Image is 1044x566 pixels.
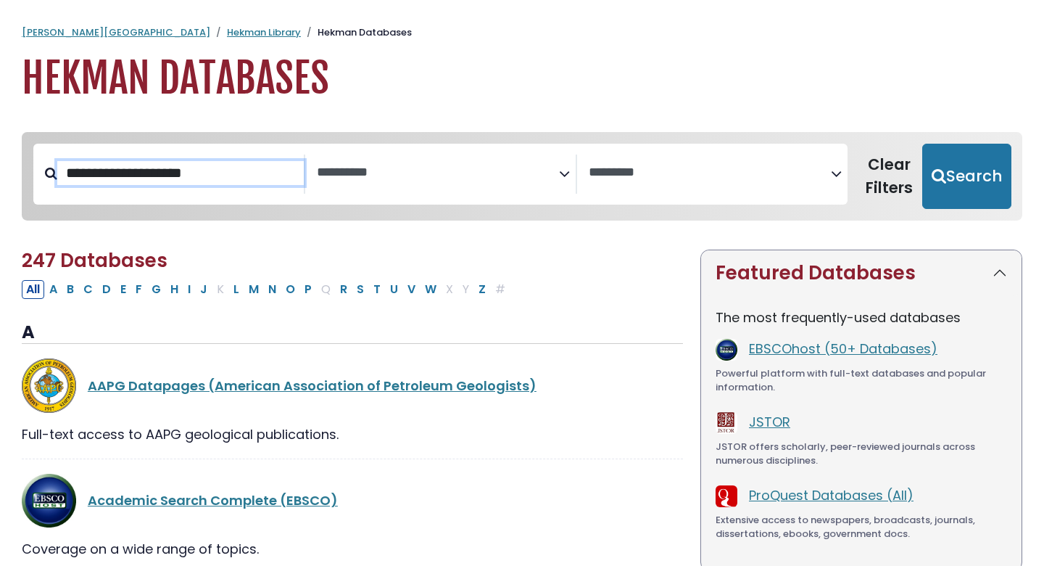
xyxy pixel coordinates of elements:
button: Filter Results P [300,280,316,299]
textarea: Search [589,165,831,181]
a: Academic Search Complete (EBSCO) [88,491,338,509]
button: Filter Results J [196,280,212,299]
a: EBSCOhost (50+ Databases) [749,340,937,358]
span: 247 Databases [22,247,167,274]
nav: breadcrumb [22,25,1022,40]
button: Filter Results B [62,280,78,299]
button: Filter Results Z [474,280,490,299]
button: Featured Databases [701,250,1022,296]
input: Search database by title or keyword [57,161,304,185]
button: Filter Results H [166,280,183,299]
button: Filter Results W [420,280,441,299]
button: Filter Results N [264,280,281,299]
button: Filter Results O [281,280,299,299]
button: Filter Results A [45,280,62,299]
a: ProQuest Databases (All) [749,486,913,504]
p: The most frequently-used databases [716,308,1007,327]
div: Powerful platform with full-text databases and popular information. [716,366,1007,395]
a: AAPG Datapages (American Association of Petroleum Geologists) [88,377,536,395]
button: Filter Results U [386,280,402,299]
nav: Search filters [22,132,1022,221]
div: Extensive access to newspapers, broadcasts, journals, dissertations, ebooks, government docs. [716,513,1007,541]
button: Submit for Search Results [922,144,1011,209]
button: Filter Results E [116,280,130,299]
div: JSTOR offers scholarly, peer-reviewed journals across numerous disciplines. [716,440,1007,468]
button: All [22,280,44,299]
button: Filter Results C [79,280,97,299]
button: Filter Results R [336,280,352,299]
button: Filter Results G [147,280,165,299]
div: Full-text access to AAPG geological publications. [22,424,683,444]
button: Filter Results D [98,280,115,299]
button: Filter Results F [131,280,146,299]
div: Coverage on a wide range of topics. [22,539,683,559]
a: JSTOR [749,413,790,431]
button: Filter Results I [183,280,195,299]
button: Clear Filters [856,144,922,209]
button: Filter Results L [229,280,244,299]
a: Hekman Library [227,25,301,39]
button: Filter Results S [352,280,368,299]
button: Filter Results M [244,280,263,299]
button: Filter Results V [403,280,420,299]
div: Alpha-list to filter by first letter of database name [22,279,511,298]
a: [PERSON_NAME][GEOGRAPHIC_DATA] [22,25,210,39]
h1: Hekman Databases [22,54,1022,103]
li: Hekman Databases [301,25,412,40]
button: Filter Results T [369,280,385,299]
h3: A [22,322,683,344]
textarea: Search [317,165,559,181]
